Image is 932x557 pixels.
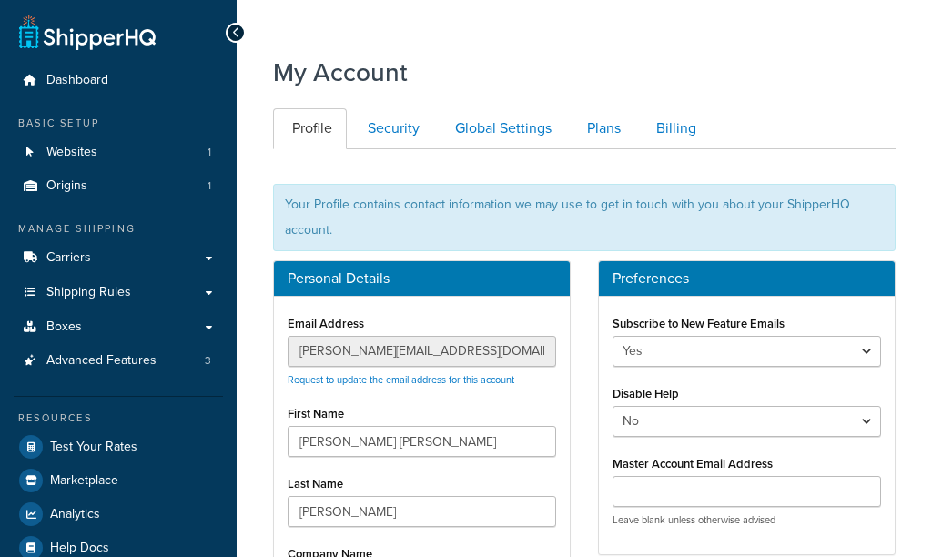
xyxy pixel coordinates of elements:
label: Last Name [288,477,343,491]
li: Origins [14,169,223,203]
a: Dashboard [14,64,223,97]
a: Marketplace [14,464,223,497]
span: Analytics [50,507,100,522]
label: Subscribe to New Feature Emails [613,317,785,330]
label: Disable Help [613,387,679,400]
a: Origins 1 [14,169,223,203]
span: Dashboard [46,73,108,88]
li: Websites [14,136,223,169]
h3: Preferences [613,270,881,287]
span: Carriers [46,250,91,266]
a: ShipperHQ Home [19,14,156,50]
div: Resources [14,410,223,426]
span: Origins [46,178,87,194]
div: Manage Shipping [14,221,223,237]
span: Marketplace [50,473,118,489]
label: Master Account Email Address [613,457,773,471]
label: Email Address [288,317,364,330]
span: Help Docs [50,541,109,556]
a: Analytics [14,498,223,531]
li: Advanced Features [14,344,223,378]
div: Your Profile contains contact information we may use to get in touch with you about your ShipperH... [273,184,896,251]
span: Websites [46,145,97,160]
a: Plans [568,108,635,149]
a: Test Your Rates [14,430,223,463]
a: Security [349,108,434,149]
h1: My Account [273,55,408,90]
a: Shipping Rules [14,276,223,309]
h3: Personal Details [288,270,556,287]
a: Profile [273,108,347,149]
span: Advanced Features [46,353,157,369]
a: Advanced Features 3 [14,344,223,378]
a: Global Settings [436,108,566,149]
p: Leave blank unless otherwise advised [613,513,881,527]
a: Boxes [14,310,223,344]
span: 1 [208,178,211,194]
span: Test Your Rates [50,440,137,455]
a: Carriers [14,241,223,275]
a: Request to update the email address for this account [288,372,514,387]
span: 1 [208,145,211,160]
div: Basic Setup [14,116,223,131]
label: First Name [288,407,344,420]
a: Billing [637,108,711,149]
span: Boxes [46,319,82,335]
span: 3 [205,353,211,369]
span: Shipping Rules [46,285,131,300]
a: Websites 1 [14,136,223,169]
